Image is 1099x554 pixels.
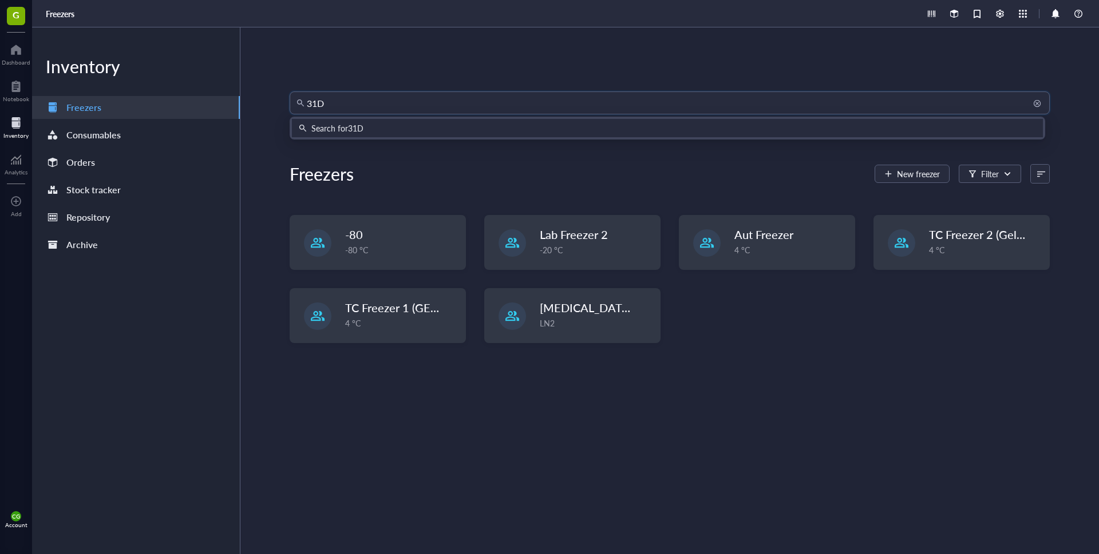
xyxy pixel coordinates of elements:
[345,226,363,242] span: -80
[66,237,98,253] div: Archive
[734,244,848,256] div: 4 °C
[2,41,30,66] a: Dashboard
[12,513,20,520] span: CG
[981,168,999,180] div: Filter
[66,99,101,115] div: Freezers
[3,132,29,139] div: Inventory
[32,96,240,119] a: Freezers
[66,209,110,225] div: Repository
[2,59,30,66] div: Dashboard
[32,206,240,229] a: Repository
[32,233,240,256] a: Archive
[3,77,29,102] a: Notebook
[46,9,77,19] a: Freezers
[345,300,448,316] span: TC Freezer 1 (GEL 1)
[875,165,950,183] button: New freezer
[66,182,121,198] div: Stock tracker
[66,127,121,143] div: Consumables
[11,210,22,217] div: Add
[540,244,653,256] div: -20 °C
[66,154,95,170] div: Orders
[32,151,240,174] a: Orders
[13,7,19,22] span: G
[345,317,458,329] div: 4 °C
[311,122,363,134] div: Search for 31D
[3,95,29,102] div: Notebook
[929,244,1042,256] div: 4 °C
[540,317,653,329] div: LN2
[32,178,240,201] a: Stock tracker
[734,226,793,242] span: Aut Freezer
[540,226,608,242] span: Lab Freezer 2
[929,226,1029,242] span: TC Freezer 2 (Gel 6)
[3,114,29,139] a: Inventory
[345,244,458,256] div: -80 °C
[897,169,940,178] span: New freezer
[5,169,27,176] div: Analytics
[5,150,27,176] a: Analytics
[5,521,27,528] div: Account
[540,300,671,316] span: [MEDICAL_DATA] Galileo
[290,162,354,185] div: Freezers
[32,123,240,146] a: Consumables
[32,55,240,78] div: Inventory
